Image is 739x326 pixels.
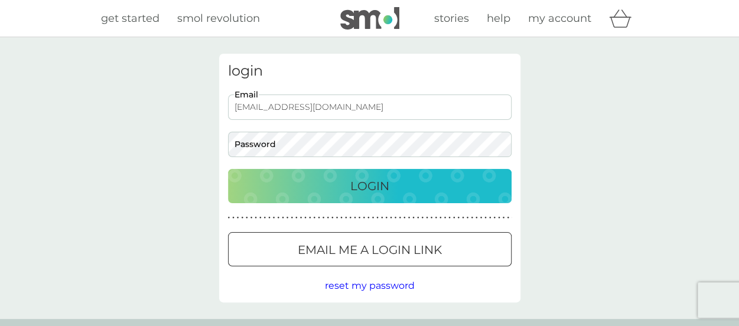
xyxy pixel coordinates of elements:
p: ● [385,215,388,221]
a: smol revolution [177,10,260,27]
a: stories [434,10,469,27]
p: ● [323,215,325,221]
p: ● [345,215,347,221]
p: ● [448,215,451,221]
p: ● [471,215,473,221]
p: ● [232,215,235,221]
p: ● [503,215,505,221]
p: ● [336,215,338,221]
p: ● [268,215,271,221]
p: ● [435,215,437,221]
span: smol revolution [177,12,260,25]
p: ● [354,215,356,221]
p: ● [489,215,491,221]
p: ● [493,215,496,221]
p: ● [331,215,334,221]
p: ● [462,215,464,221]
p: ● [277,215,279,221]
p: ● [282,215,284,221]
p: ● [484,215,487,221]
p: ● [444,215,447,221]
p: ● [417,215,419,221]
div: basket [609,6,639,30]
span: help [487,12,510,25]
p: ● [399,215,401,221]
p: ● [309,215,311,221]
p: ● [421,215,424,221]
button: Email me a login link [228,232,512,266]
p: ● [408,215,411,221]
p: ● [453,215,455,221]
img: smol [340,7,399,30]
h3: login [228,63,512,80]
span: reset my password [325,280,415,291]
p: ● [412,215,415,221]
p: ● [259,215,262,221]
p: ● [498,215,500,221]
a: my account [528,10,591,27]
p: ● [228,215,230,221]
p: ● [431,215,433,221]
p: ● [291,215,293,221]
p: ● [318,215,320,221]
a: help [487,10,510,27]
p: ● [363,215,365,221]
p: ● [395,215,397,221]
p: ● [349,215,351,221]
p: ● [255,215,257,221]
p: ● [300,215,302,221]
span: my account [528,12,591,25]
p: ● [381,215,383,221]
p: ● [340,215,343,221]
p: ● [327,215,329,221]
p: ● [376,215,379,221]
span: get started [101,12,159,25]
p: ● [295,215,298,221]
p: ● [273,215,275,221]
p: Email me a login link [298,240,442,259]
p: ● [390,215,392,221]
button: Login [228,169,512,203]
p: ● [372,215,375,221]
p: ● [480,215,483,221]
p: ● [507,215,509,221]
p: ● [304,215,307,221]
p: ● [313,215,315,221]
p: ● [237,215,239,221]
button: reset my password [325,278,415,294]
a: get started [101,10,159,27]
p: ● [250,215,253,221]
p: Login [350,177,389,195]
p: ● [359,215,361,221]
p: ● [467,215,469,221]
p: ● [440,215,442,221]
p: ● [241,215,243,221]
p: ● [264,215,266,221]
p: ● [367,215,370,221]
span: stories [434,12,469,25]
p: ● [426,215,428,221]
p: ● [246,215,248,221]
p: ● [403,215,406,221]
p: ● [476,215,478,221]
p: ● [287,215,289,221]
p: ● [457,215,460,221]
